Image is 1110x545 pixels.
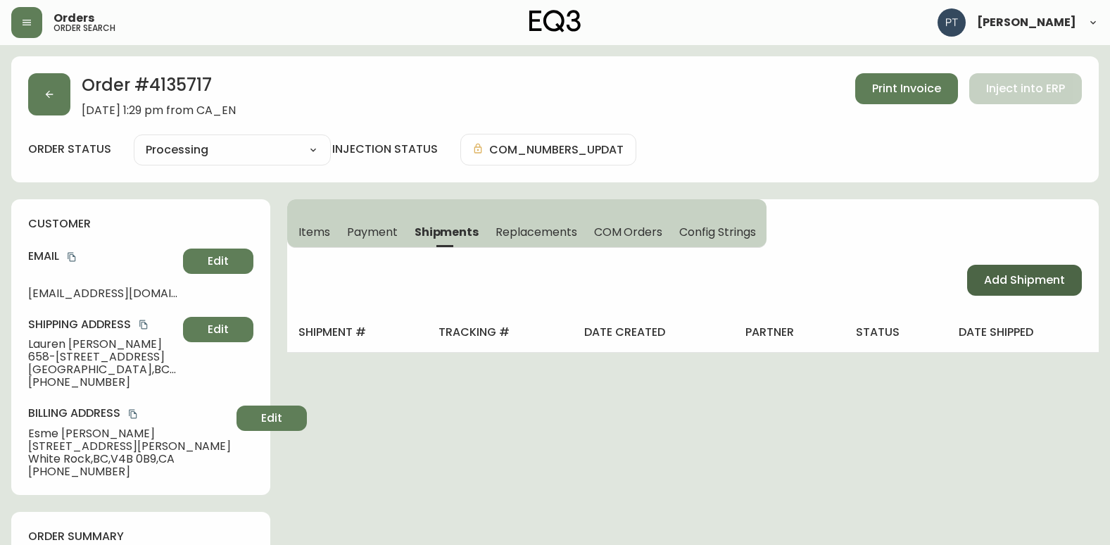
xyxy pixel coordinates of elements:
h4: injection status [332,142,438,157]
span: [GEOGRAPHIC_DATA] , BC , V6Y 0J4 , CA [28,363,177,376]
span: Edit [208,253,229,269]
button: Edit [183,249,253,274]
span: Esme [PERSON_NAME] [28,427,231,440]
h4: partner [745,325,833,340]
h2: Order # 4135717 [82,73,236,104]
span: Lauren [PERSON_NAME] [28,338,177,351]
button: Print Invoice [855,73,958,104]
h4: shipment # [298,325,416,340]
span: 658-[STREET_ADDRESS] [28,351,177,363]
button: Add Shipment [967,265,1082,296]
span: [EMAIL_ADDRESS][DOMAIN_NAME] [28,287,177,300]
span: Add Shipment [984,272,1065,288]
button: copy [65,250,79,264]
span: Edit [208,322,229,337]
h4: date shipped [959,325,1087,340]
span: Items [298,225,330,239]
img: 986dcd8e1aab7847125929f325458823 [938,8,966,37]
span: White Rock , BC , V4B 0B9 , CA [28,453,231,465]
button: Edit [183,317,253,342]
label: order status [28,142,111,157]
h4: order summary [28,529,253,544]
span: Config Strings [679,225,755,239]
h5: order search [53,24,115,32]
h4: Billing Address [28,406,231,421]
span: [PERSON_NAME] [977,17,1076,28]
span: COM Orders [594,225,663,239]
span: Replacements [496,225,576,239]
button: copy [137,318,151,332]
img: logo [529,10,581,32]
button: Edit [236,406,307,431]
span: Orders [53,13,94,24]
h4: Email [28,249,177,264]
button: copy [126,407,140,421]
h4: customer [28,216,253,232]
h4: status [856,325,936,340]
span: [DATE] 1:29 pm from CA_EN [82,104,236,117]
h4: date created [584,325,723,340]
span: [PHONE_NUMBER] [28,465,231,478]
h4: Shipping Address [28,317,177,332]
span: [PHONE_NUMBER] [28,376,177,389]
span: Shipments [415,225,479,239]
span: [STREET_ADDRESS][PERSON_NAME] [28,440,231,453]
span: Edit [261,411,282,426]
span: Print Invoice [872,81,941,96]
h4: tracking # [439,325,562,340]
span: Payment [347,225,398,239]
